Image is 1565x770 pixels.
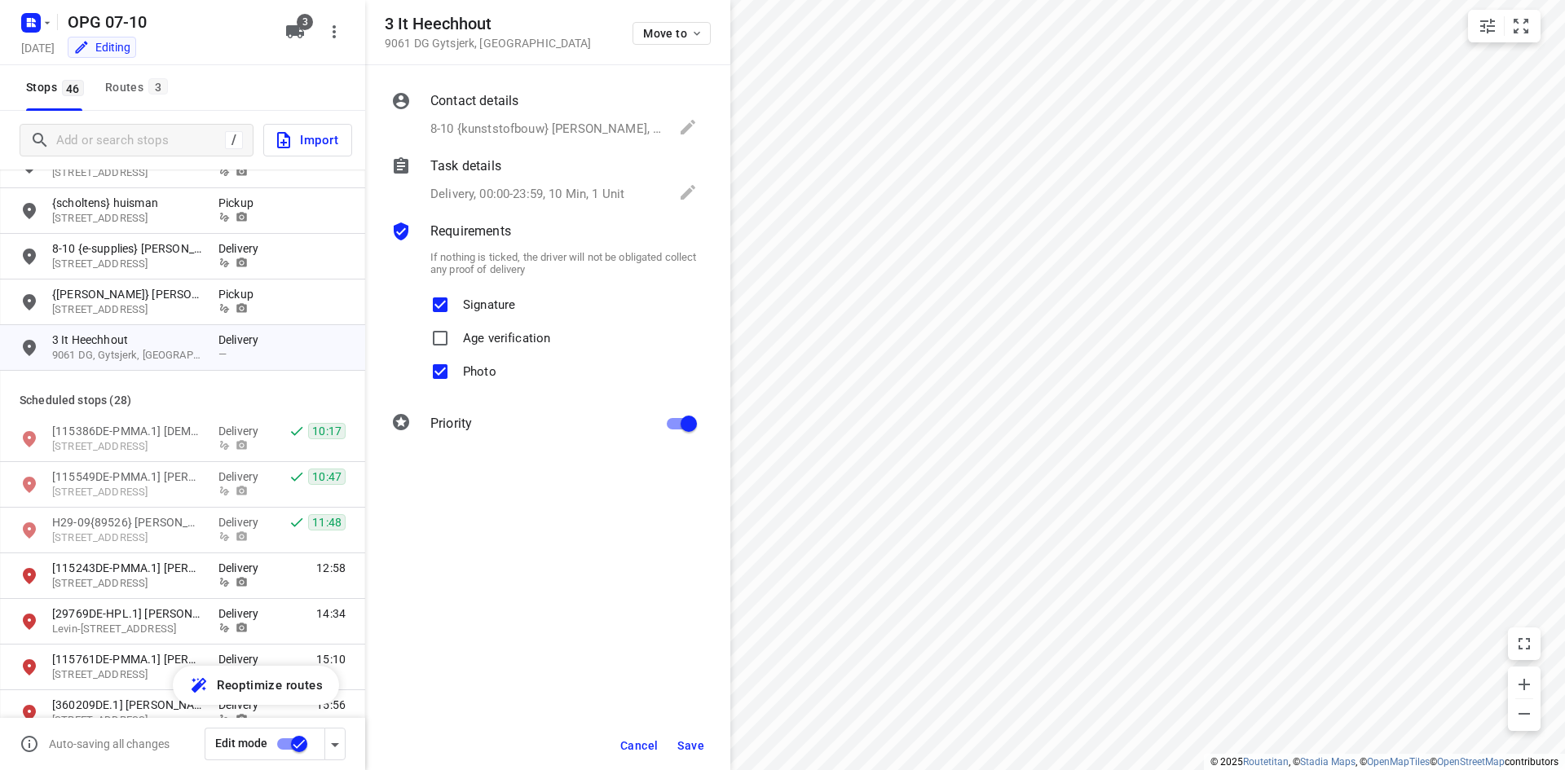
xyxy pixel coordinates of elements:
p: 9061 DG Gytsjerk , [GEOGRAPHIC_DATA] [385,37,592,50]
button: Map settings [1471,10,1504,42]
p: {[PERSON_NAME]} [PERSON_NAME] [52,286,202,302]
div: Driver app settings [325,733,345,754]
p: Auto-saving all changes [49,737,170,750]
p: Delivery [218,605,267,622]
span: Move to [643,27,703,40]
span: Edit mode [215,737,267,750]
a: OpenMapTiles [1367,756,1430,768]
p: Delivery [218,651,267,667]
p: 8-10 {e-supplies} Mariska Smit [52,240,202,257]
svg: Done [289,469,305,485]
p: 170 Glanerveldweg, 7532 RS, Enschede, NL [52,302,202,318]
p: Clarenbergweg 8A, 50226, Frechen, DE [52,576,202,592]
p: Requirements [430,222,511,241]
span: 10:17 [308,423,346,439]
span: 11:48 [308,514,346,530]
p: Delivery [218,332,267,348]
p: Scheduled stops ( 28 ) [20,390,346,410]
li: © 2025 , © , © © contributors [1210,756,1558,768]
div: Routes [105,77,173,98]
p: Contact details [430,91,518,111]
svg: Done [289,514,305,530]
p: 3 It Heechhout [52,332,202,348]
span: 12:58 [316,560,346,576]
span: Cancel [620,739,658,752]
p: 8-10 {kunststofbouw} [PERSON_NAME], [EMAIL_ADDRESS][DOMAIN_NAME] [430,120,663,139]
span: 3 [297,14,313,30]
p: Buschmannsfeld 55, 46149, Oberhausen, DE [52,439,202,455]
div: You are currently in edit mode. [73,39,130,55]
p: Am Kleinen Rahm 7, 40878, Ratingen, DE [52,485,202,500]
h5: Rename [61,9,272,35]
p: Pickup [218,286,267,302]
a: Import [253,124,352,156]
span: 15:10 [316,651,346,667]
button: 3 [279,15,311,48]
p: Delivery [218,697,267,713]
input: Add or search stops [56,128,225,153]
p: Age verification [463,322,550,345]
p: Auf Vorwigs Hof 36, 59199, Bonen, DE [52,667,202,683]
p: Pickup [218,195,267,211]
h5: Project date [15,38,61,57]
span: 10:47 [308,469,346,485]
span: — [218,348,227,360]
div: / [225,131,243,149]
p: 9061 DG, Gytsjerk, [GEOGRAPHIC_DATA] [52,348,202,363]
p: [115761DE-PMMA.1] Matthias Westhofe [52,651,202,667]
span: Import [274,130,338,151]
button: Cancel [614,731,664,760]
p: Delivery [218,560,267,576]
span: 46 [62,80,84,96]
button: Import [263,124,352,156]
p: {scholtens} huisman [52,195,202,211]
button: Move to [633,22,711,45]
p: [360209DE.1] [PERSON_NAME] [52,697,202,713]
a: Routetitan [1243,756,1289,768]
span: Reoptimize routes [217,675,323,696]
p: Klüsenerstraße 26, 44805, Bochum, DE [52,713,202,728]
p: Prinsesseweg 216, 9717BH, Groningen, NL [52,165,202,181]
p: [115386DE-PMMA.1] Christian Rickers [52,423,202,439]
a: Stadia Maps [1300,756,1356,768]
svg: Done [289,423,305,439]
h5: 3 It Heechhout [385,15,592,33]
p: Delivery [218,469,267,485]
span: Stops [26,77,89,98]
p: Photo [463,355,496,379]
p: 13 Peelseheide, 5409 RC, Odiliapeel, NL [52,211,202,227]
a: OpenStreetMap [1437,756,1505,768]
p: Delivery [218,514,267,530]
p: 48 Brouwersdam, 2134 WZ, Hoofddorp, NL [52,257,202,272]
p: Levin-Schücking-Weg 13, 58739, Wickede Ruhr, DE [52,622,202,637]
button: Fit zoom [1505,10,1537,42]
div: Contact details8-10 {kunststofbouw} [PERSON_NAME], [EMAIL_ADDRESS][DOMAIN_NAME] [391,91,698,140]
span: 14:34 [316,605,346,622]
p: Signature [463,288,515,312]
p: If nothing is ticked, the driver will not be obligated collect any proof of delivery [430,251,698,275]
div: Requirements [391,222,698,244]
p: [29769DE-HPL.1] Wolfgang Jolk [52,605,202,622]
p: Wilhelminaplein 4, 6097AT, Heel, NL [52,530,202,546]
span: Save [677,739,704,752]
span: 15:56 [316,697,346,713]
p: [115549DE-PMMA.1] Anke Chilla [52,469,202,485]
p: Delivery [218,423,267,439]
span: 3 [148,78,168,95]
p: Delivery [218,240,267,257]
p: Priority [430,414,472,433]
p: [115243DE-PMMA.1] Jonderko Joachim [52,560,202,576]
svg: Edit [678,183,698,202]
div: Task detailsDelivery, 00:00-23:59, 10 Min, 1 Unit [391,156,698,205]
button: Save [671,731,711,760]
p: Task details [430,156,501,176]
svg: Edit [678,117,698,137]
div: small contained button group [1468,10,1541,42]
p: Delivery, 00:00-23:59, 10 Min, 1 Unit [430,185,624,204]
p: H29-09{89526} Peeters Bike Totaal [52,514,202,530]
button: More [318,15,350,48]
button: Reoptimize routes [173,666,339,705]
